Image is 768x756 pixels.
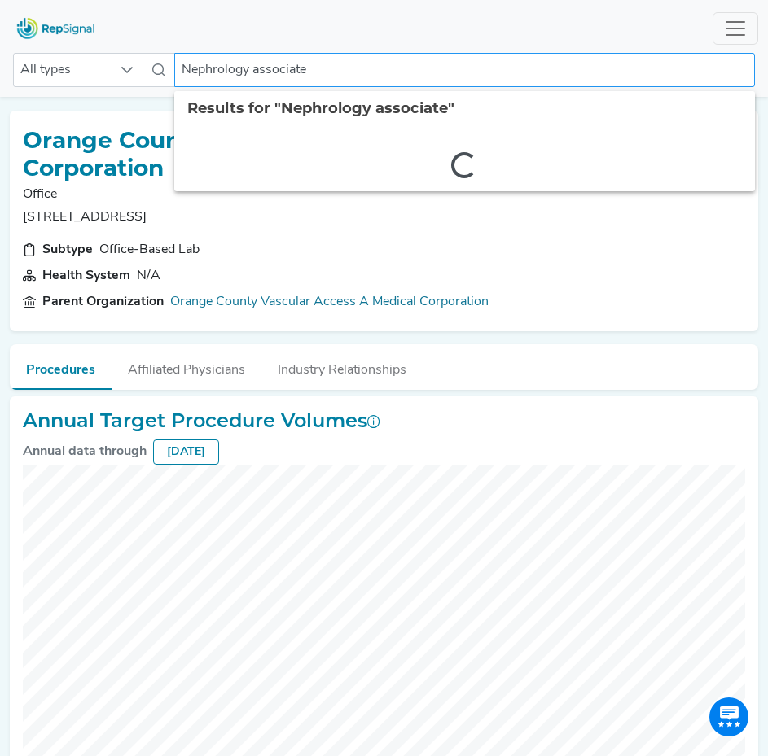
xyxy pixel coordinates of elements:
h1: Orange County Vascular Access, A Medical Corporation [23,127,657,181]
p: Office [23,185,657,204]
a: Orange County Vascular Access A Medical Corporation [170,292,489,312]
button: Affiliated Physicians [112,344,261,388]
div: Annual data through [23,442,147,461]
div: Parent Organization [42,292,164,312]
span: Results for "Nephrology associate" [187,99,454,117]
h2: Annual Target Procedure Volumes [23,409,380,433]
p: [STREET_ADDRESS] [23,208,657,227]
div: Office-Based Lab [99,240,200,260]
button: Procedures [10,344,112,390]
span: All types [14,54,112,86]
div: Health System [42,266,130,286]
div: [DATE] [153,439,219,465]
input: Search a physician or facility [174,53,755,87]
button: Industry Relationships [261,344,423,388]
div: Subtype [42,240,93,260]
div: N/A [137,266,160,286]
button: Toggle navigation [713,12,758,45]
